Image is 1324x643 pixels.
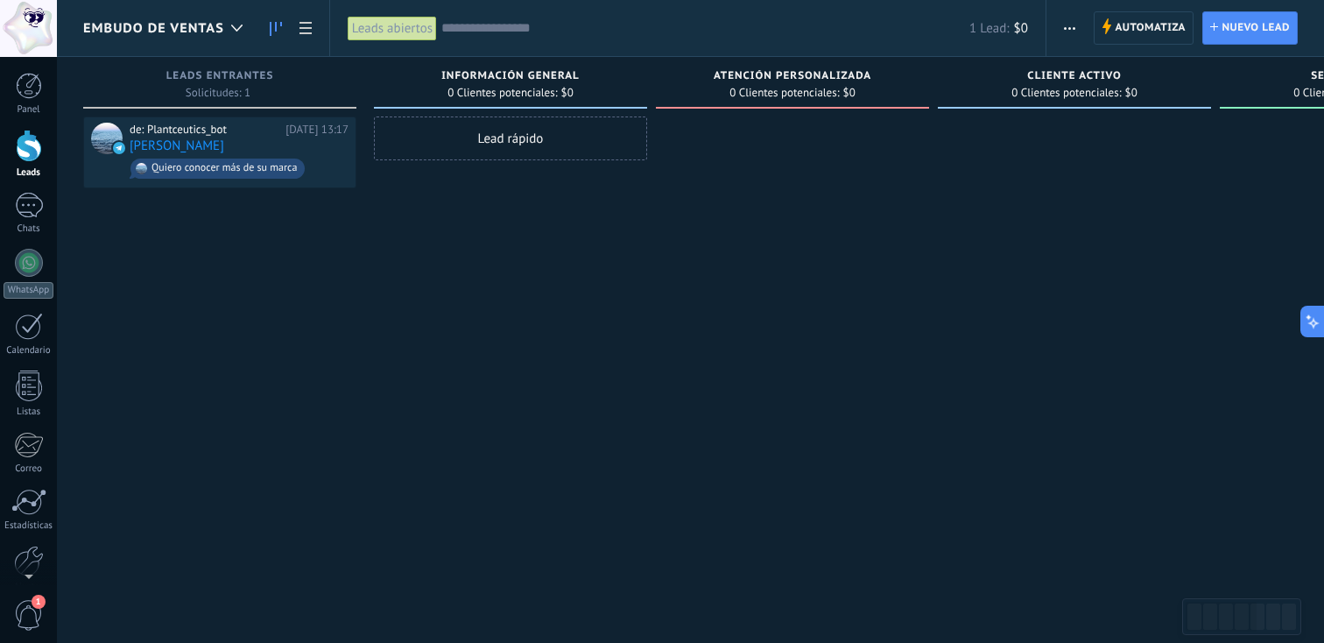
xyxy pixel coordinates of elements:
div: Pablo Villanueva [91,123,123,154]
span: $0 [1125,88,1137,98]
div: Calendario [4,345,54,357]
div: Listas [4,406,54,418]
div: [DATE] 13:17 [285,123,349,137]
span: 1 Lead: [969,20,1009,37]
span: $0 [843,88,856,98]
a: Nuevo lead [1202,11,1298,45]
div: Atención Personalizada [665,70,920,85]
span: cliente activo [1027,70,1121,82]
span: $0 [561,88,574,98]
div: Quiero conocer más de su marca [151,162,297,174]
span: Nuevo lead [1222,12,1290,44]
span: Embudo de ventas [83,20,224,37]
span: Atención Personalizada [714,70,871,82]
span: Leads Entrantes [166,70,274,82]
div: Leads Entrantes [92,70,348,85]
span: información general [441,70,580,82]
span: 0 Clientes potenciales: [729,88,839,98]
div: Chats [4,223,54,235]
a: [PERSON_NAME] [130,138,224,153]
div: WhatsApp [4,282,53,299]
div: Leads abiertos [348,16,437,41]
span: Solicitudes: 1 [186,88,250,98]
div: información general [383,70,638,85]
span: 0 Clientes potenciales: [447,88,557,98]
div: de: Plantceutics_bot [130,123,279,137]
span: Automatiza [1115,12,1186,44]
div: Panel [4,104,54,116]
span: $0 [1014,20,1028,37]
div: cliente activo [947,70,1202,85]
div: Leads [4,167,54,179]
img: telegram-sm.svg [113,142,125,154]
span: 1 [32,595,46,609]
a: Automatiza [1094,11,1194,45]
div: Lead rápido [374,117,647,160]
div: Correo [4,463,54,475]
span: 0 Clientes potenciales: [1011,88,1121,98]
div: Estadísticas [4,520,54,532]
